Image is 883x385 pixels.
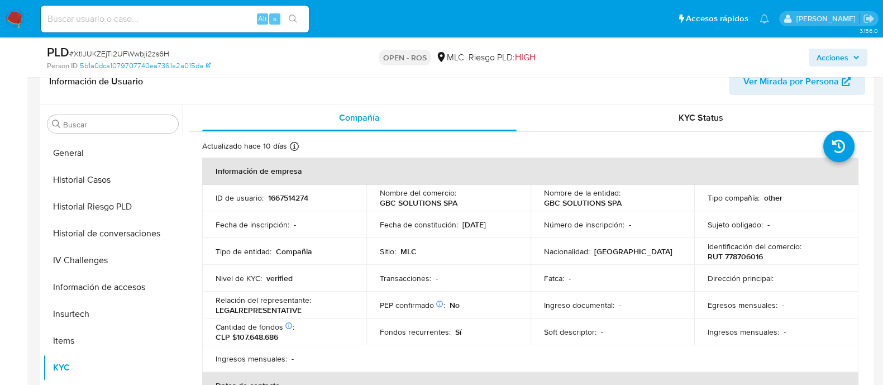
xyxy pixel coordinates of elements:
[544,188,621,198] p: Nombre de la entidad :
[400,246,417,256] p: MLC
[760,14,769,23] a: Notificaciones
[216,354,287,364] p: Ingresos mensuales :
[515,51,536,64] span: HIGH
[782,300,784,310] p: -
[679,111,723,124] span: KYC Status
[43,220,183,247] button: Historial de conversaciones
[380,300,445,310] p: PEP confirmado :
[266,273,293,283] p: verified
[216,220,289,230] p: Fecha de inscripción :
[380,198,457,208] p: GBC SOLUTIONS SPA
[708,300,777,310] p: Egresos mensuales :
[708,251,763,262] p: RUT 778706016
[281,11,304,27] button: search-icon
[569,273,571,283] p: -
[379,50,431,65] p: OPEN - ROS
[43,167,183,193] button: Historial Casos
[216,305,302,315] p: LEGALREPRESENTATIVE
[380,246,396,256] p: Sitio :
[47,43,69,61] b: PLD
[462,220,486,230] p: [DATE]
[764,193,782,203] p: other
[544,327,596,337] p: Soft descriptor :
[216,193,264,203] p: ID de usuario :
[729,68,865,95] button: Ver Mirada por Persona
[43,247,183,274] button: IV Challenges
[41,12,309,26] input: Buscar usuario o caso...
[708,241,801,251] p: Identificación del comercio :
[276,246,312,256] p: Compañia
[544,246,590,256] p: Nacionalidad :
[619,300,621,310] p: -
[708,193,760,203] p: Tipo compañía :
[863,13,875,25] a: Salir
[268,193,308,203] p: 1667514274
[43,327,183,354] button: Items
[784,327,786,337] p: -
[809,49,867,66] button: Acciones
[450,300,460,310] p: No
[436,51,464,64] div: MLC
[544,220,624,230] p: Número de inscripción :
[43,140,183,167] button: General
[339,111,380,124] span: Compañía
[216,273,262,283] p: Nivel de KYC :
[455,327,461,337] p: Sí
[216,332,278,342] p: CLP $107.648.686
[817,49,848,66] span: Acciones
[273,13,276,24] span: s
[436,273,438,283] p: -
[380,220,458,230] p: Fecha de constitución :
[859,26,877,35] span: 3.156.0
[629,220,631,230] p: -
[69,48,169,59] span: # XtIJUKZEjTi2UFWwbji2zs6H
[796,13,859,24] p: rociodaniela.benavidescatalan@mercadolibre.cl
[49,76,143,87] h1: Información de Usuario
[43,354,183,381] button: KYC
[63,120,174,130] input: Buscar
[743,68,839,95] span: Ver Mirada por Persona
[43,274,183,301] button: Información de accesos
[202,141,287,151] p: Actualizado hace 10 días
[292,354,294,364] p: -
[601,327,603,337] p: -
[43,193,183,220] button: Historial Riesgo PLD
[216,322,294,332] p: Cantidad de fondos :
[216,246,271,256] p: Tipo de entidad :
[43,301,183,327] button: Insurtech
[216,295,311,305] p: Relación del representante :
[47,61,78,71] b: Person ID
[380,273,431,283] p: Transacciones :
[202,158,858,184] th: Información de empresa
[294,220,296,230] p: -
[469,51,536,64] span: Riesgo PLD:
[767,220,770,230] p: -
[708,273,774,283] p: Dirección principal :
[52,120,61,129] button: Buscar
[258,13,267,24] span: Alt
[544,198,622,208] p: GBC SOLUTIONS SPA
[594,246,672,256] p: [GEOGRAPHIC_DATA]
[80,61,211,71] a: 5b1a0dca1079707740ea7361a2a015da
[544,273,564,283] p: Fatca :
[380,188,456,198] p: Nombre del comercio :
[380,327,451,337] p: Fondos recurrentes :
[708,327,779,337] p: Ingresos mensuales :
[686,13,748,25] span: Accesos rápidos
[708,220,763,230] p: Sujeto obligado :
[544,300,614,310] p: Ingreso documental :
